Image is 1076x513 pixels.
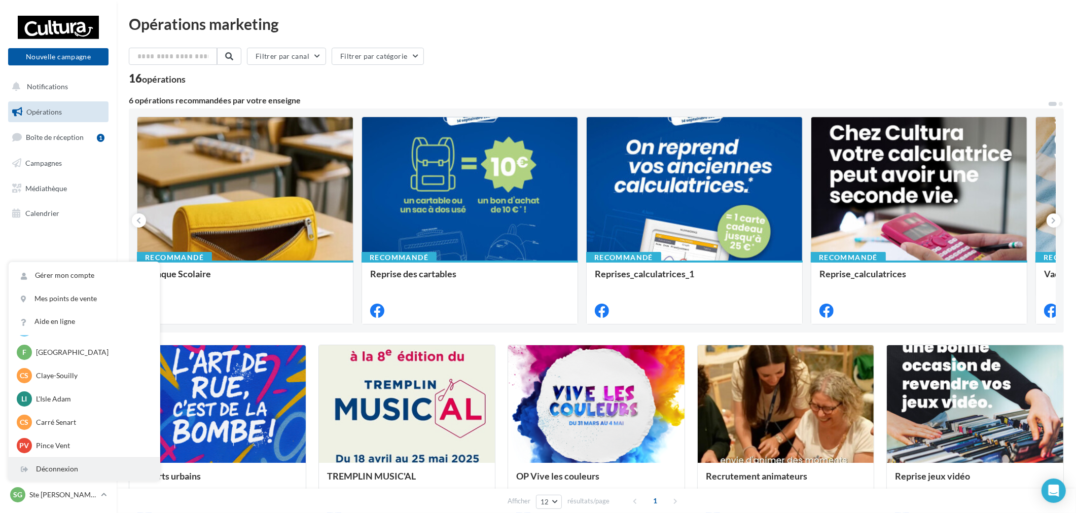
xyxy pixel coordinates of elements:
a: Mes points de vente [9,287,160,310]
div: Banque Scolaire [146,269,345,289]
a: Gérer mon compte [9,264,160,287]
p: Pince Vent [36,441,148,451]
p: Claye-Souilly [36,371,148,381]
span: Médiathèque [25,184,67,192]
div: Recrutement animateurs [706,471,866,491]
div: Reprise des cartables [370,269,569,289]
p: Ste [PERSON_NAME] des Bois [29,490,97,500]
span: LI [22,394,27,404]
div: Reprise_calculatrices [819,269,1019,289]
div: Open Intercom Messenger [1042,479,1066,503]
p: Carré Senart [36,417,148,427]
div: Recommandé [362,252,437,263]
div: OP Arts urbains [137,471,298,491]
span: résultats/page [567,496,609,506]
span: Notifications [27,82,68,91]
a: Calendrier [6,203,111,224]
button: Nouvelle campagne [8,48,109,65]
a: Opérations [6,101,111,123]
span: Campagnes [25,159,62,167]
span: Boîte de réception [26,133,84,141]
a: Boîte de réception1 [6,126,111,148]
button: Notifications [6,76,106,97]
div: TREMPLIN MUSIC'AL [327,471,487,491]
span: F [22,347,26,357]
span: Opérations [26,107,62,116]
div: 16 [129,73,186,84]
span: PV [20,441,29,451]
div: Recommandé [137,252,212,263]
div: OP Vive les couleurs [516,471,676,491]
button: 12 [536,495,562,509]
p: L'Isle Adam [36,394,148,404]
p: [GEOGRAPHIC_DATA] [36,347,148,357]
span: SG [13,490,22,500]
div: Recommandé [586,252,661,263]
div: Reprise jeux vidéo [895,471,1055,491]
div: Recommandé [811,252,886,263]
a: SG Ste [PERSON_NAME] des Bois [8,485,109,504]
span: CS [20,371,29,381]
div: 1 [97,134,104,142]
span: Afficher [508,496,530,506]
button: Filtrer par catégorie [332,48,424,65]
div: opérations [142,75,186,84]
a: Aide en ligne [9,310,160,333]
span: Calendrier [25,209,59,217]
div: Reprises_calculatrices_1 [595,269,794,289]
button: Filtrer par canal [247,48,326,65]
span: 1 [647,493,663,509]
div: 6 opérations recommandées par votre enseigne [129,96,1048,104]
div: Opérations marketing [129,16,1064,31]
a: Campagnes [6,153,111,174]
div: Déconnexion [9,458,160,481]
a: Médiathèque [6,178,111,199]
span: 12 [541,498,549,506]
span: CS [20,417,29,427]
